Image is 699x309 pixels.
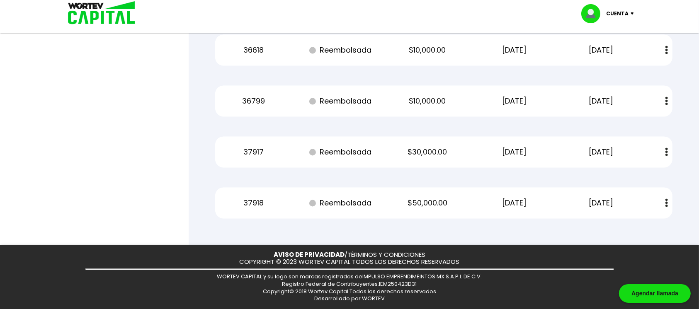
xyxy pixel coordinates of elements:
[391,197,464,210] p: $50,000.00
[217,146,290,159] p: 37917
[274,251,345,259] a: AVISO DE PRIVACIDAD
[240,259,460,266] p: COPYRIGHT © 2023 WORTEV CAPITAL TODOS LOS DERECHOS RESERVADOS
[629,12,640,15] img: icon-down
[478,44,551,57] p: [DATE]
[478,95,551,108] p: [DATE]
[304,44,377,57] p: Reembolsada
[314,295,385,303] span: Desarrollado por WORTEV
[619,284,691,303] div: Agendar llamada
[606,7,629,20] p: Cuenta
[217,197,290,210] p: 37918
[263,288,436,296] span: Copyright© 2018 Wortev Capital Todos los derechos reservados
[391,146,464,159] p: $30,000.00
[347,251,425,259] a: TÉRMINOS Y CONDICIONES
[217,273,482,281] span: WORTEV CAPITAL y su logo son marcas registradas de IMPULSO EMPRENDIMEINTOS MX S.A.P.I. DE C.V.
[478,146,551,159] p: [DATE]
[391,44,464,57] p: $10,000.00
[565,146,638,159] p: [DATE]
[565,44,638,57] p: [DATE]
[217,95,290,108] p: 36799
[304,95,377,108] p: Reembolsada
[304,146,377,159] p: Reembolsada
[581,4,606,23] img: profile-image
[282,280,417,288] span: Registro Federal de Contribuyentes: IEM250423D31
[217,44,290,57] p: 36618
[391,95,464,108] p: $10,000.00
[274,252,425,259] p: /
[304,197,377,210] p: Reembolsada
[565,197,638,210] p: [DATE]
[565,95,638,108] p: [DATE]
[478,197,551,210] p: [DATE]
